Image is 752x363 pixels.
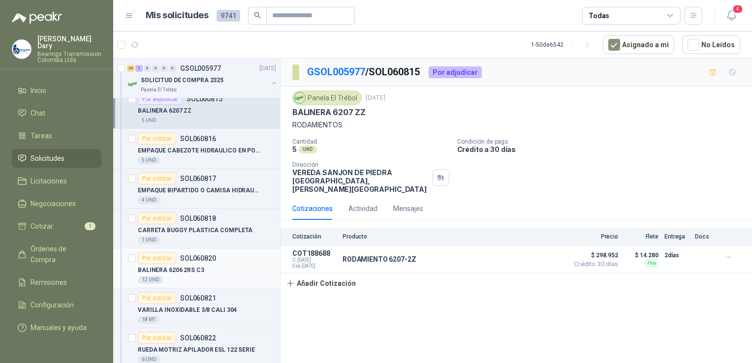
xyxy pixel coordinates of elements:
[138,266,204,275] p: BALINERA 6206 2RS C3
[12,149,101,168] a: Solicitudes
[292,257,337,263] span: C: [DATE]
[85,222,95,230] span: 1
[603,35,674,54] button: Asignado a mi
[113,169,280,209] a: Por cotizarSOL060817EMPAQUE BIPARTIDO O CAMISA HIDRAULICA4 UND
[135,65,143,72] div: 1
[589,10,609,21] div: Todas
[645,259,658,267] div: Flex
[138,133,176,145] div: Por cotizar
[722,7,740,25] button: 4
[457,145,749,153] p: Crédito a 30 días
[531,37,595,53] div: 1 - 50 de 6542
[31,300,74,310] span: Configuración
[569,249,618,261] span: $ 298.952
[624,233,658,240] p: Flete
[138,345,255,355] p: RUEDA MOTRIZ APILADOR ESL 122 SERIE
[113,248,280,288] a: Por cotizarSOL060820BALINERA 6206 2RS C312 UND
[31,322,87,333] span: Manuales y ayuda
[299,146,317,153] div: UND
[113,209,280,248] a: Por cotizarSOL060818CARRETA BUGGY PLASTICA COMPLETA1 UND
[127,65,134,72] div: 36
[12,273,101,292] a: Remisiones
[31,198,76,209] span: Negociaciones
[343,233,563,240] p: Producto
[180,65,221,72] p: GSOL005977
[187,95,222,102] p: SOL060815
[138,226,252,235] p: CARRETA BUGGY PLASTICA COMPLETA
[12,217,101,236] a: Cotizar1
[348,203,377,214] div: Actividad
[259,64,276,73] p: [DATE]
[12,104,101,122] a: Chat
[31,176,67,186] span: Licitaciones
[12,240,101,269] a: Órdenes de Compra
[138,156,160,164] div: 5 UND
[12,81,101,100] a: Inicio
[307,66,365,78] a: GSOL005977
[138,212,176,224] div: Por cotizar
[217,10,240,22] span: 9741
[292,203,333,214] div: Cotizaciones
[138,292,176,304] div: Por cotizar
[180,255,216,262] p: SOL060820
[281,273,361,293] button: Añadir Cotización
[569,233,618,240] p: Precio
[292,233,337,240] p: Cotización
[169,65,176,72] div: 0
[292,91,362,105] div: Panela El Trébol
[138,276,163,284] div: 12 UND
[292,145,297,153] p: 5
[37,51,101,63] p: Bearings Transmission Colombia Ltda
[180,175,216,182] p: SOL060817
[138,106,191,116] p: BALINERA 6207 ZZ
[664,249,689,261] p: 2 días
[292,168,429,193] p: VEREDA SANJON DE PIEDRA [GEOGRAPHIC_DATA] , [PERSON_NAME][GEOGRAPHIC_DATA]
[31,130,52,141] span: Tareas
[31,108,45,119] span: Chat
[31,85,46,96] span: Inicio
[31,221,53,232] span: Cotizar
[12,172,101,190] a: Licitaciones
[138,146,260,155] p: EMPAQUE CABEZOTE HIDRAULICO EN POLIURE
[138,236,160,244] div: 1 UND
[292,120,740,130] p: RODAMIENTOS
[180,295,216,302] p: SOL060821
[429,66,482,78] div: Por adjudicar
[113,288,280,328] a: Por cotizarSOL060821VARILLA INOXIDABLE 3/8 CALI 30418 MT
[393,203,423,214] div: Mensajes
[152,65,159,72] div: 0
[160,65,168,72] div: 0
[292,263,337,269] span: Exp: [DATE]
[682,35,740,54] button: No Leídos
[624,249,658,261] p: $ 14.280
[180,334,216,341] p: SOL060822
[141,76,223,85] p: SOLICITUD DE COMPRA 2325
[12,12,62,24] img: Logo peakr
[12,40,31,59] img: Company Logo
[144,65,151,72] div: 0
[180,215,216,222] p: SOL060818
[31,277,67,288] span: Remisiones
[127,78,139,90] img: Company Logo
[37,35,101,49] p: [PERSON_NAME] Dary
[138,186,260,195] p: EMPAQUE BIPARTIDO O CAMISA HIDRAULICA
[292,161,429,168] p: Dirección
[146,8,209,23] h1: Mis solicitudes
[12,194,101,213] a: Negociaciones
[180,135,216,142] p: SOL060816
[292,138,449,145] p: Cantidad
[254,12,261,19] span: search
[138,305,237,315] p: VARILLA INOXIDABLE 3/8 CALI 304
[31,243,92,265] span: Órdenes de Compra
[138,316,159,324] div: 18 MT
[127,62,278,94] a: 36 1 0 0 0 0 GSOL005977[DATE] Company LogoSOLICITUD DE COMPRA 2325Panela El Trébol
[12,296,101,314] a: Configuración
[366,93,385,103] p: [DATE]
[12,318,101,337] a: Manuales y ayuda
[138,252,176,264] div: Por cotizar
[343,255,416,263] p: RODAMIENTO 6207-2Z
[569,261,618,267] span: Crédito 30 días
[307,64,421,80] p: / SOL060815
[12,126,101,145] a: Tareas
[292,107,366,118] p: BALINERA 6207 ZZ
